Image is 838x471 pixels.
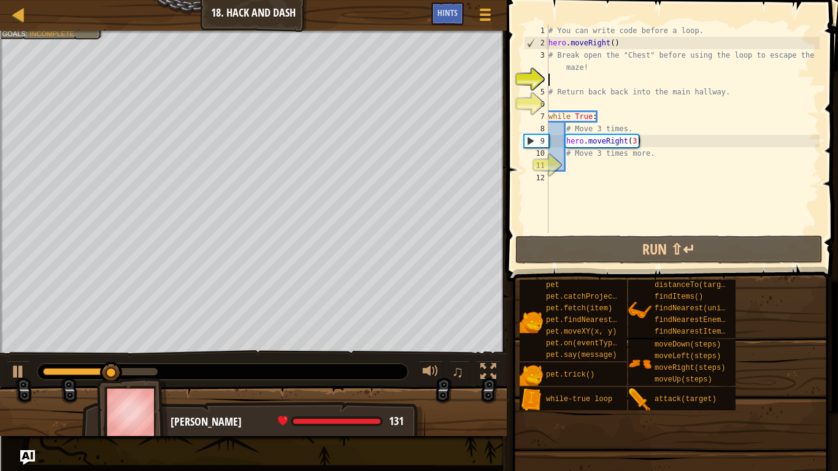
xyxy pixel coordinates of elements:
span: pet.trick() [546,370,594,379]
div: 2 [525,37,548,49]
button: Run ⇧↵ [515,235,823,264]
span: pet.findNearestByType(type) [546,316,665,324]
span: moveUp(steps) [655,375,712,384]
img: portrait.png [520,388,543,412]
span: pet [546,281,559,289]
img: portrait.png [628,352,652,375]
div: Sign out [5,60,833,71]
span: pet.moveXY(x, y) [546,327,617,336]
div: health: 131 / 131 [278,416,404,427]
span: moveRight(steps) [655,364,725,372]
span: distanceTo(target) [655,281,734,289]
div: 10 [524,147,548,159]
div: 3 [524,49,548,74]
span: pet.catchProjectile(arrow) [546,293,661,301]
div: 12 [524,172,548,184]
div: Options [5,49,833,60]
span: ♫ [452,362,464,381]
div: 9 [525,135,548,147]
span: 131 [389,413,404,429]
div: Delete [5,38,833,49]
span: findNearestItem() [655,327,729,336]
img: portrait.png [628,388,652,412]
div: Move To ... [5,27,833,38]
div: [PERSON_NAME] [171,414,413,430]
button: Ctrl + P: Play [6,361,31,386]
span: while-true loop [546,395,612,404]
div: Sort New > Old [5,16,833,27]
img: portrait.png [520,364,543,387]
div: Sort A > Z [5,5,833,16]
span: pet.fetch(item) [546,304,612,313]
div: 7 [524,110,548,123]
span: moveLeft(steps) [655,352,721,361]
span: moveDown(steps) [655,340,721,349]
span: findItems() [655,293,703,301]
div: 1 [524,25,548,37]
span: Hints [437,7,458,18]
div: Rename [5,71,833,82]
img: portrait.png [520,310,543,334]
button: ♫ [449,361,470,386]
span: findNearestEnemy() [655,316,734,324]
div: 6 [524,98,548,110]
span: pet.say(message) [546,351,617,359]
div: 4 [524,74,548,86]
button: Show game menu [470,2,501,31]
div: 8 [524,123,548,135]
div: 11 [524,159,548,172]
button: Ask AI [20,450,35,465]
span: findNearest(units) [655,304,734,313]
button: Toggle fullscreen [476,361,501,386]
img: thang_avatar_frame.png [97,378,168,446]
span: attack(target) [655,395,717,404]
img: portrait.png [628,299,652,322]
span: pet.on(eventType, handler) [546,339,661,348]
div: Move To ... [5,82,833,93]
button: Adjust volume [418,361,443,386]
div: 5 [524,86,548,98]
